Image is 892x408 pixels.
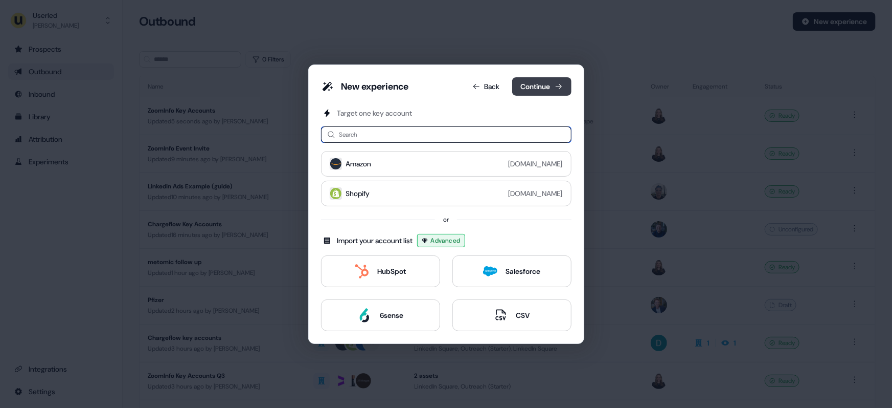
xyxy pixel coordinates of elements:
[337,108,413,118] div: Target one key account
[346,159,372,169] div: Amazon
[321,299,440,331] button: 6sense
[509,159,563,169] div: [DOMAIN_NAME]
[512,77,571,96] button: Continue
[337,235,413,246] div: Import your account list
[509,188,563,199] div: [DOMAIN_NAME]
[452,299,571,331] button: CSV
[506,266,540,276] div: Salesforce
[516,310,530,320] div: CSV
[377,266,406,276] div: HubSpot
[464,77,508,96] button: Back
[380,310,403,320] div: 6sense
[443,214,449,225] div: or
[321,255,440,287] button: HubSpot
[431,235,461,246] span: Advanced
[346,188,370,199] div: Shopify
[341,80,409,93] div: New experience
[452,255,571,287] button: Salesforce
